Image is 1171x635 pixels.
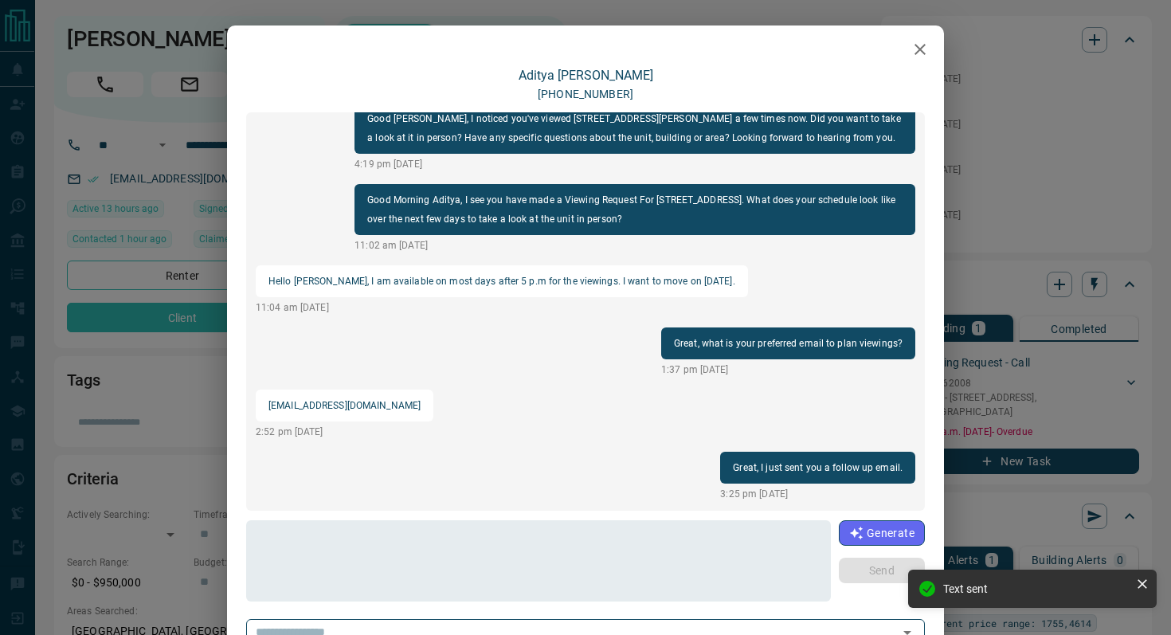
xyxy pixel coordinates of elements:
[661,363,915,377] p: 1:37 pm [DATE]
[268,396,421,415] p: [EMAIL_ADDRESS][DOMAIN_NAME]
[943,582,1130,595] div: Text sent
[354,157,915,171] p: 4:19 pm [DATE]
[256,300,748,315] p: 11:04 am [DATE]
[674,334,903,353] p: Great, what is your preferred email to plan viewings?
[733,458,903,477] p: Great, I just sent you a follow up email.
[367,190,903,229] p: Good Morning Aditya, I see you have made a Viewing Request For [STREET_ADDRESS]. What does your s...
[268,272,735,291] p: Hello [PERSON_NAME], I am available on most days after 5 p.m for the viewings. I want to move on ...
[538,86,633,103] p: [PHONE_NUMBER]
[354,238,915,253] p: 11:02 am [DATE]
[720,487,915,501] p: 3:25 pm [DATE]
[839,520,925,546] button: Generate
[519,68,653,83] a: Aditya [PERSON_NAME]
[367,109,903,147] p: Good [PERSON_NAME], I noticed you've viewed [STREET_ADDRESS][PERSON_NAME] a few times now. Did yo...
[256,425,433,439] p: 2:52 pm [DATE]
